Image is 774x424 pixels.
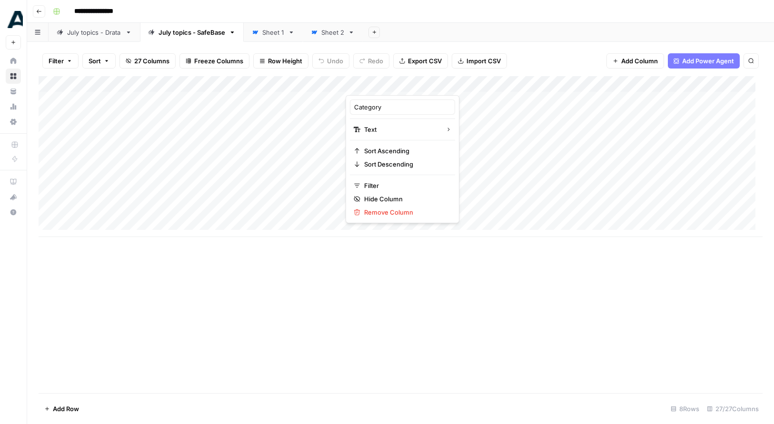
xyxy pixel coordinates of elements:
div: Sheet 1 [262,28,284,37]
a: Sheet 2 [303,23,363,42]
span: Freeze Columns [194,56,243,66]
span: Text [364,125,438,134]
button: Workspace: Drata [6,8,21,31]
div: July topics - Drata [67,28,121,37]
img: Drata Logo [6,11,23,28]
span: Import CSV [466,56,501,66]
span: 27 Columns [134,56,169,66]
a: Sheet 1 [244,23,303,42]
a: Usage [6,99,21,114]
button: Sort [82,53,116,69]
button: Filter [42,53,79,69]
div: July topics - SafeBase [159,28,225,37]
span: Row Height [268,56,302,66]
button: Import CSV [452,53,507,69]
button: Undo [312,53,349,69]
button: Add Column [606,53,664,69]
button: Add Row [39,401,85,416]
button: Export CSV [393,53,448,69]
span: Redo [368,56,383,66]
span: Sort [89,56,101,66]
div: 27/27 Columns [703,401,763,416]
a: AirOps Academy [6,174,21,189]
a: July topics - Drata [49,23,140,42]
div: What's new? [6,190,20,204]
span: Add Row [53,404,79,414]
a: Browse [6,69,21,84]
div: 8 Rows [667,401,703,416]
button: Help + Support [6,205,21,220]
button: 27 Columns [119,53,176,69]
span: Sort Descending [364,159,447,169]
span: Undo [327,56,343,66]
span: Export CSV [408,56,442,66]
a: Home [6,53,21,69]
a: July topics - SafeBase [140,23,244,42]
button: What's new? [6,189,21,205]
span: Filter [49,56,64,66]
button: Add Power Agent [668,53,740,69]
a: Settings [6,114,21,129]
span: Remove Column [364,207,447,217]
button: Row Height [253,53,308,69]
a: Your Data [6,84,21,99]
span: Add Power Agent [682,56,734,66]
span: Sort Ascending [364,146,447,156]
div: Sheet 2 [321,28,344,37]
button: Redo [353,53,389,69]
span: Filter [364,181,447,190]
span: Add Column [621,56,658,66]
button: Freeze Columns [179,53,249,69]
span: Hide Column [364,194,447,204]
